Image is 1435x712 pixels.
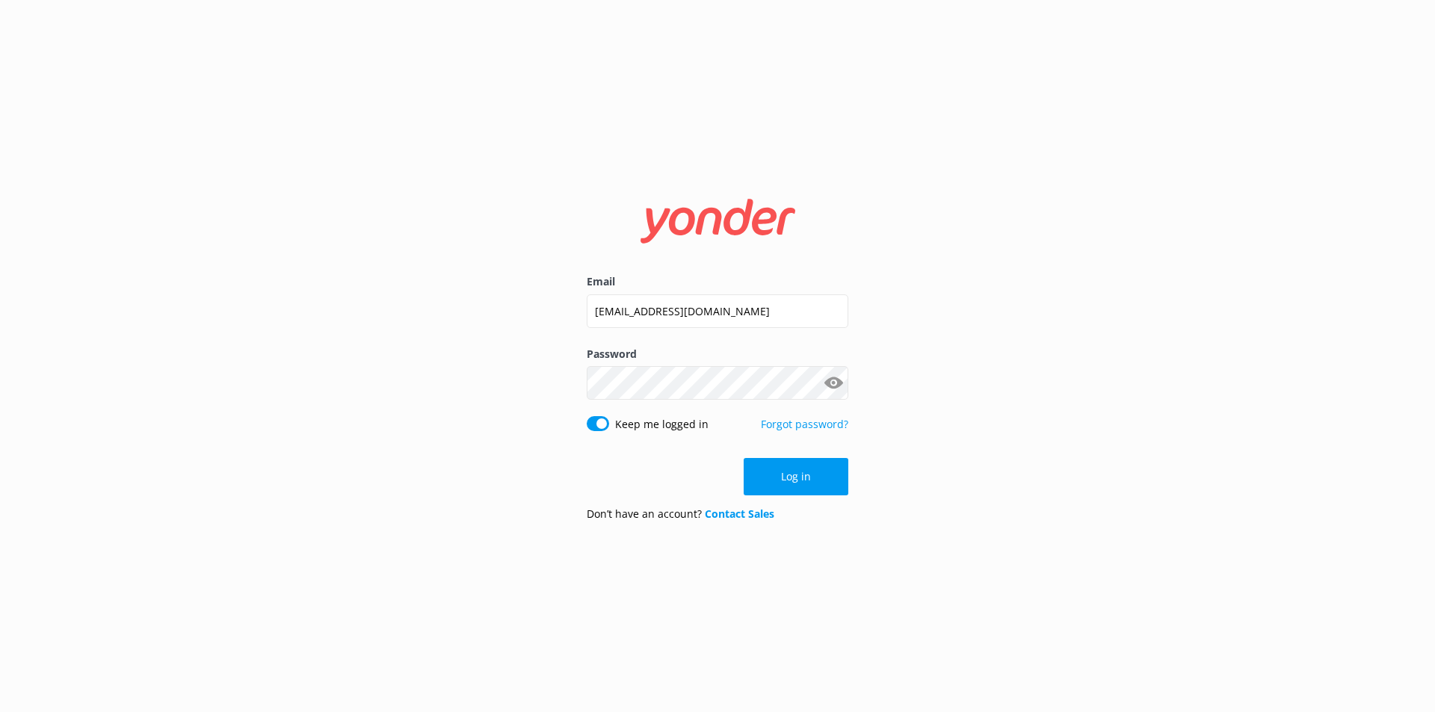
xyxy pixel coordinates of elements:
[587,506,774,522] p: Don’t have an account?
[587,346,848,362] label: Password
[705,507,774,521] a: Contact Sales
[615,416,709,433] label: Keep me logged in
[744,458,848,495] button: Log in
[587,294,848,328] input: user@emailaddress.com
[761,417,848,431] a: Forgot password?
[587,273,848,290] label: Email
[818,368,848,398] button: Show password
